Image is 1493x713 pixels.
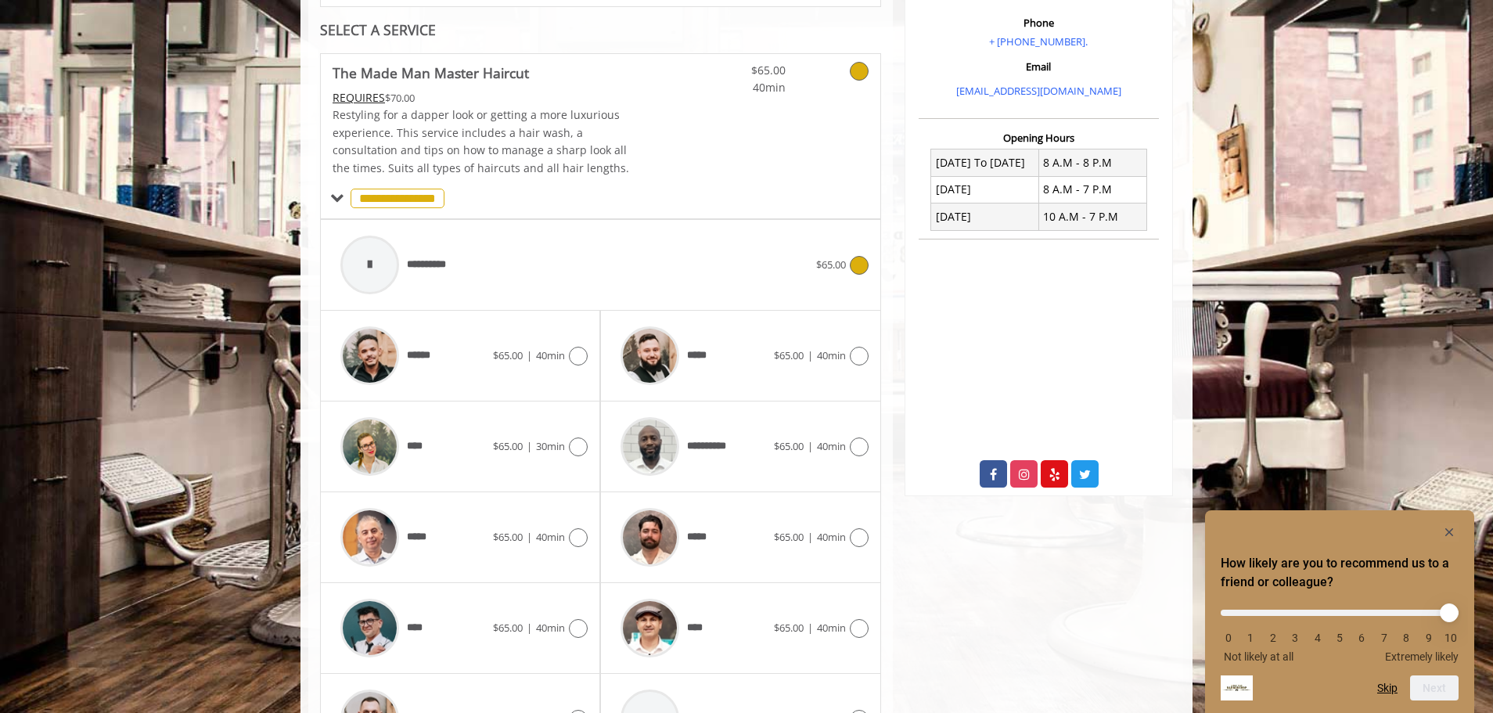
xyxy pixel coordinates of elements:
a: [EMAIL_ADDRESS][DOMAIN_NAME] [956,84,1121,98]
span: | [527,621,532,635]
span: Not likely at all [1224,650,1293,663]
td: 8 A.M - 8 P.M [1038,149,1146,176]
span: $65.00 [493,348,523,362]
div: SELECT A SERVICE [320,23,881,38]
button: Skip [1377,682,1398,694]
td: [DATE] [931,203,1039,230]
td: 8 A.M - 7 P.M [1038,176,1146,203]
li: 2 [1265,632,1281,644]
h2: How likely are you to recommend us to a friend or colleague? Select an option from 0 to 10, with ... [1221,554,1459,592]
h3: Email [923,61,1155,72]
li: 10 [1443,632,1459,644]
td: 10 A.M - 7 P.M [1038,203,1146,230]
h3: Phone [923,17,1155,28]
h3: Opening Hours [919,132,1159,143]
span: $65.00 [493,439,523,453]
span: This service needs some Advance to be paid before we block your appointment [333,90,385,105]
span: | [808,621,813,635]
div: How likely are you to recommend us to a friend or colleague? Select an option from 0 to 10, with ... [1221,523,1459,700]
span: 40min [536,621,565,635]
button: Next question [1410,675,1459,700]
span: 40min [536,348,565,362]
span: | [527,439,532,453]
span: $65.00 [774,439,804,453]
li: 7 [1376,632,1392,644]
td: [DATE] [931,176,1039,203]
span: 40min [817,348,846,362]
a: + [PHONE_NUMBER]. [989,34,1088,49]
span: 40min [817,530,846,544]
li: 5 [1332,632,1347,644]
li: 0 [1221,632,1236,644]
span: | [808,530,813,544]
span: | [527,530,532,544]
span: | [808,348,813,362]
li: 4 [1310,632,1326,644]
div: How likely are you to recommend us to a friend or colleague? Select an option from 0 to 10, with ... [1221,598,1459,663]
span: 40min [817,439,846,453]
li: 8 [1398,632,1414,644]
span: $65.00 [493,530,523,544]
td: [DATE] To [DATE] [931,149,1039,176]
span: 40min [536,530,565,544]
li: 1 [1243,632,1258,644]
li: 6 [1354,632,1369,644]
span: 30min [536,439,565,453]
span: | [527,348,532,362]
span: $65.00 [774,621,804,635]
button: Hide survey [1440,523,1459,542]
span: $65.00 [493,621,523,635]
li: 3 [1287,632,1303,644]
div: $70.00 [333,89,647,106]
span: $65.00 [774,348,804,362]
span: $65.00 [816,257,846,272]
span: $65.00 [774,530,804,544]
span: Restyling for a dapper look or getting a more luxurious experience. This service includes a hair ... [333,107,629,175]
b: The Made Man Master Haircut [333,62,529,84]
li: 9 [1421,632,1437,644]
span: 40min [693,79,786,96]
span: Extremely likely [1385,650,1459,663]
span: $65.00 [693,62,786,79]
span: | [808,439,813,453]
span: 40min [817,621,846,635]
